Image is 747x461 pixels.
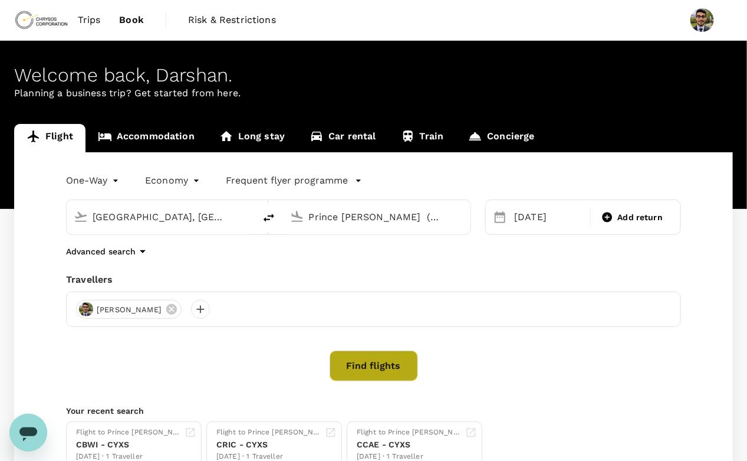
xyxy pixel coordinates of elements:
[66,244,150,259] button: Advanced search
[14,64,733,86] div: Welcome back , Darshan .
[14,124,85,152] a: Flight
[93,208,230,226] input: Depart from
[357,439,460,451] div: CCAE - CYXS
[66,246,136,257] p: Advanced search
[66,405,681,417] p: Your recent search
[509,205,587,229] div: [DATE]
[309,208,446,226] input: Going to
[9,414,47,452] iframe: Button to launch messaging window
[246,215,249,218] button: Open
[226,174,362,188] button: Frequent flyer programme
[226,174,348,188] p: Frequent flyer programme
[79,302,93,316] img: avatar-673d91e4a1763.jpeg
[456,124,547,152] a: Concierge
[90,304,169,316] span: [PERSON_NAME]
[188,13,276,27] span: Risk & Restrictions
[66,273,681,287] div: Travellers
[297,124,389,152] a: Car rental
[690,8,714,32] img: Darshan Chauhan
[119,13,144,27] span: Book
[255,204,283,232] button: delete
[76,439,180,451] div: CBWI - CYXS
[618,211,663,224] span: Add return
[78,13,101,27] span: Trips
[216,427,320,439] div: Flight to Prince [PERSON_NAME]
[14,7,68,33] img: Chrysos Corporation
[462,215,465,218] button: Open
[14,86,733,100] p: Planning a business trip? Get started from here.
[216,439,320,451] div: CRIC - CYXS
[389,124,456,152] a: Train
[76,300,182,319] div: [PERSON_NAME]
[85,124,207,152] a: Accommodation
[207,124,297,152] a: Long stay
[330,351,418,381] button: Find flights
[357,427,460,439] div: Flight to Prince [PERSON_NAME]
[66,171,121,190] div: One-Way
[76,427,180,439] div: Flight to Prince [PERSON_NAME]
[145,171,202,190] div: Economy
